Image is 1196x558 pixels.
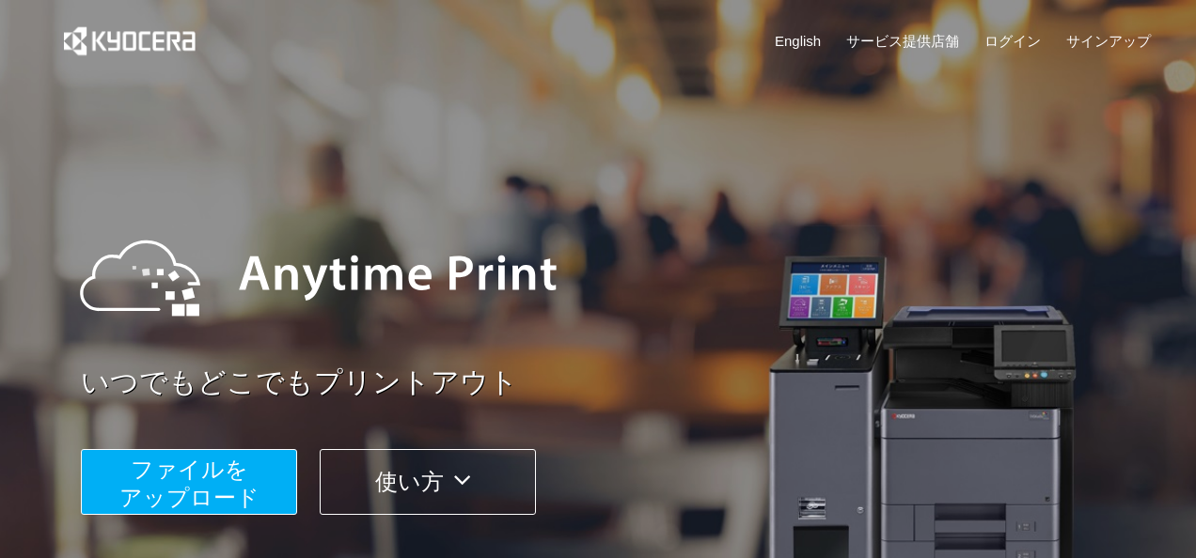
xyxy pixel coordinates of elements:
[119,457,260,510] span: ファイルを ​​アップロード
[984,31,1041,51] a: ログイン
[81,449,297,515] button: ファイルを​​アップロード
[1066,31,1151,51] a: サインアップ
[775,31,821,51] a: English
[846,31,959,51] a: サービス提供店舗
[81,363,1162,403] a: いつでもどこでもプリントアウト
[320,449,536,515] button: 使い方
